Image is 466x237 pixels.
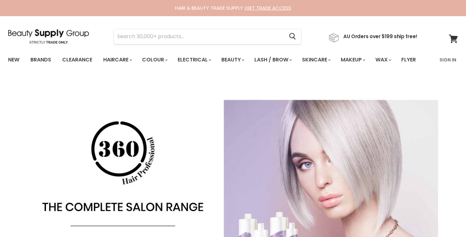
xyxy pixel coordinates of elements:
a: New [3,53,24,67]
a: Skincare [297,53,335,67]
input: Search [114,29,284,44]
a: Electrical [173,53,215,67]
a: Lash / Brow [250,53,296,67]
a: Sign In [436,53,460,67]
form: Product [114,29,301,44]
a: Clearance [57,53,97,67]
ul: Main menu [3,50,428,69]
a: Brands [26,53,56,67]
a: Makeup [336,53,369,67]
button: Search [284,29,301,44]
a: Wax [371,53,395,67]
a: Colour [137,53,172,67]
a: Haircare [98,53,136,67]
a: GET TRADE ACCESS [246,5,291,11]
iframe: Gorgias live chat messenger [434,207,460,231]
a: Flyer [396,53,421,67]
a: Beauty [216,53,248,67]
